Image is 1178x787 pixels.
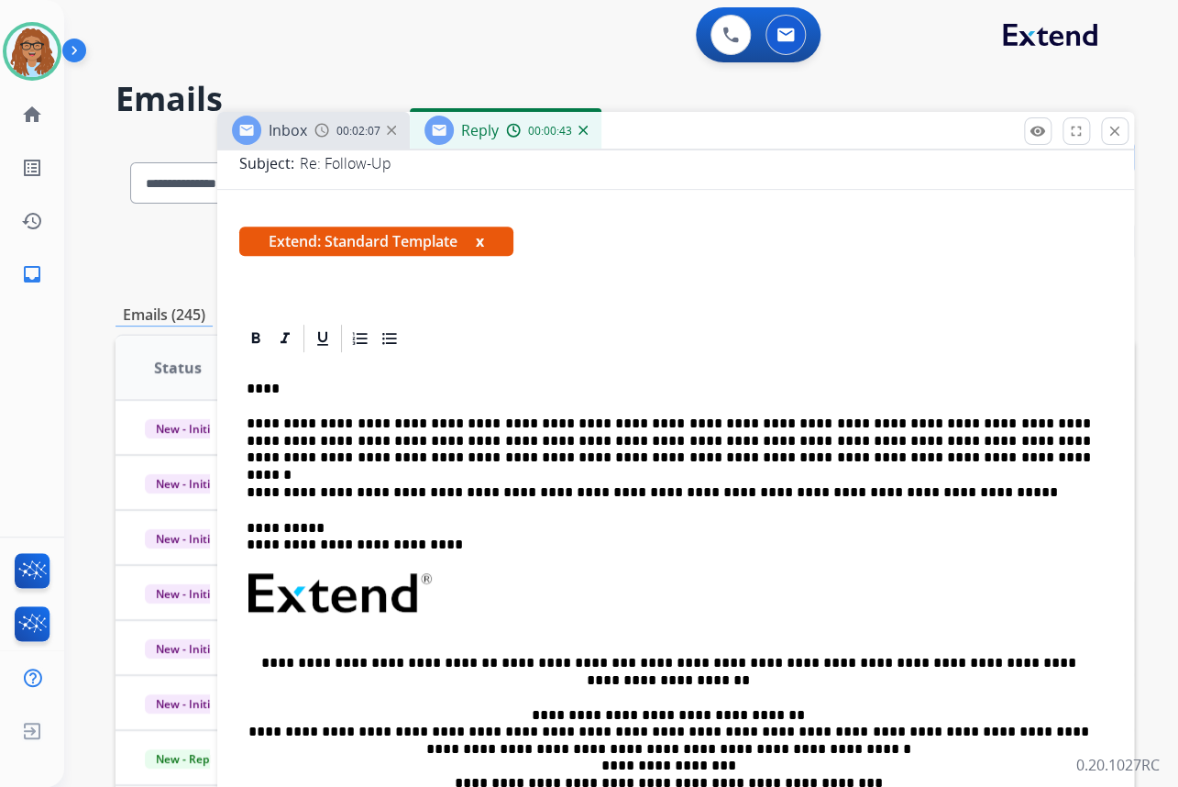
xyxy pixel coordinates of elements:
p: 0.20.1027RC [1076,754,1160,776]
span: New - Initial [145,584,230,604]
span: New - Initial [145,639,230,659]
div: Underline [309,325,336,352]
div: Italic [271,325,299,352]
mat-icon: history [21,210,43,232]
mat-icon: remove_red_eye [1029,123,1046,139]
span: 00:02:07 [336,124,380,139]
span: Reply [461,120,499,140]
span: New - Reply [145,749,228,769]
div: Bold [242,325,270,352]
mat-icon: list_alt [21,157,43,179]
mat-icon: fullscreen [1068,123,1084,139]
h2: Emails [116,81,1134,117]
div: Ordered List [347,325,374,352]
span: Status [154,357,202,379]
mat-icon: home [21,104,43,126]
span: 00:00:43 [528,124,572,139]
button: x [476,230,484,252]
p: Emails (245) [116,304,213,327]
mat-icon: close [1106,123,1123,139]
span: New - Initial [145,694,230,714]
span: New - Initial [145,474,230,493]
p: Re: Follow-Up [300,152,391,174]
p: Subject: [239,152,294,174]
span: Extend: Standard Template [239,227,513,256]
span: Inbox [269,120,307,140]
span: New - Initial [145,529,230,549]
div: Bullet List [376,325,403,352]
span: New - Initial [145,419,230,438]
mat-icon: inbox [21,263,43,285]
img: avatar [6,26,58,77]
